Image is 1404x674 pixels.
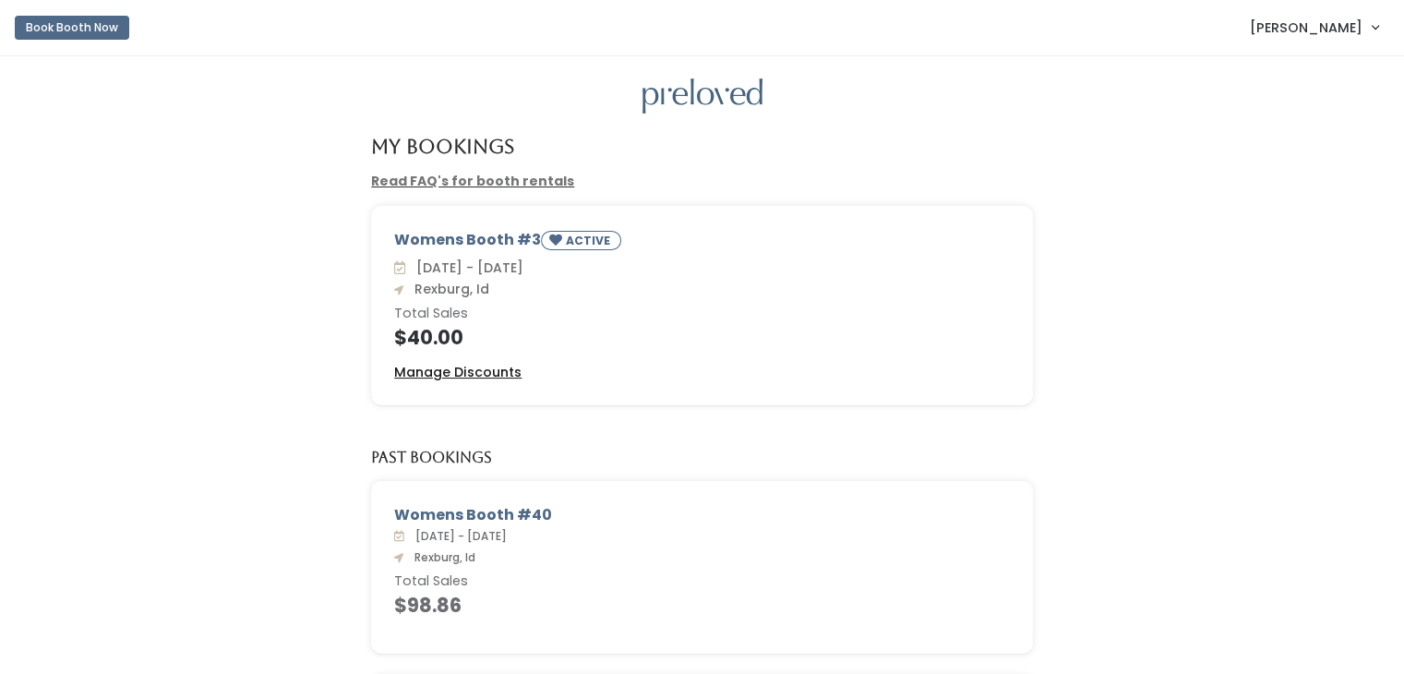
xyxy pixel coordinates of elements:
[1250,18,1362,38] span: [PERSON_NAME]
[394,363,522,382] a: Manage Discounts
[394,327,1010,348] h4: $40.00
[394,229,1010,258] div: Womens Booth #3
[394,504,1010,526] div: Womens Booth #40
[1231,7,1397,47] a: [PERSON_NAME]
[15,7,129,48] a: Book Booth Now
[409,259,523,277] span: [DATE] - [DATE]
[566,233,614,248] small: ACTIVE
[394,574,1010,589] h6: Total Sales
[642,78,762,114] img: preloved logo
[394,595,1010,616] h4: $98.86
[408,528,507,544] span: [DATE] - [DATE]
[394,307,1010,321] h6: Total Sales
[371,136,514,157] h4: My Bookings
[371,172,574,190] a: Read FAQ's for booth rentals
[394,363,522,381] u: Manage Discounts
[15,16,129,40] button: Book Booth Now
[407,280,489,298] span: Rexburg, Id
[371,450,492,466] h5: Past Bookings
[407,549,475,565] span: Rexburg, Id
